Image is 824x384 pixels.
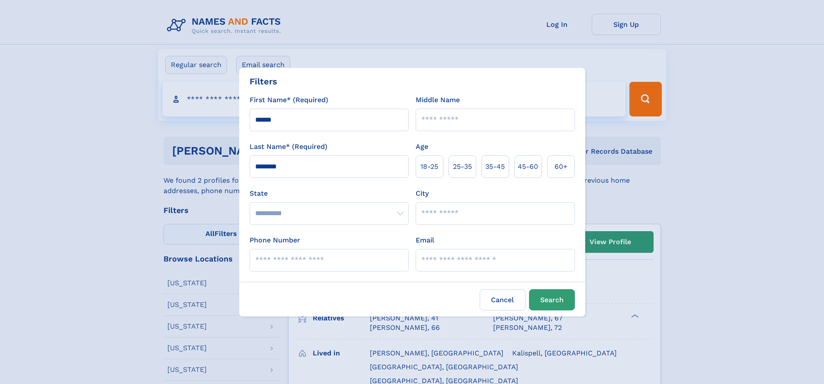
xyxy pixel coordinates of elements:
label: Email [416,235,434,245]
span: 35‑45 [485,161,505,172]
span: 60+ [555,161,568,172]
label: City [416,188,429,199]
label: State [250,188,409,199]
div: Filters [250,75,277,88]
label: Cancel [480,289,526,310]
span: 45‑60 [518,161,538,172]
label: First Name* (Required) [250,95,328,105]
span: 25‑35 [453,161,472,172]
label: Phone Number [250,235,300,245]
label: Middle Name [416,95,460,105]
button: Search [529,289,575,310]
label: Age [416,142,428,152]
span: 18‑25 [420,161,438,172]
label: Last Name* (Required) [250,142,327,152]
